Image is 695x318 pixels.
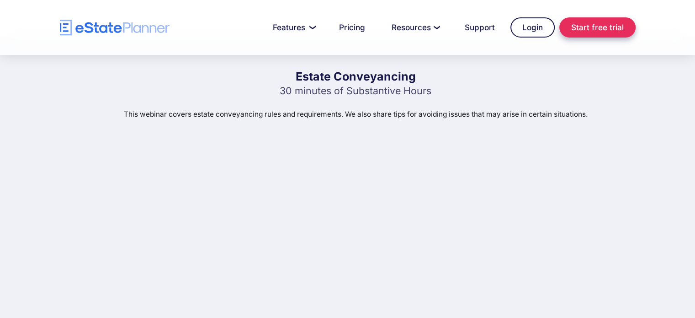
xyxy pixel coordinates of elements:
a: Login [510,17,555,38]
p: This webinar covers estate conveyancing rules and requirements. We also share tips for avoiding i... [124,109,588,119]
a: Features [262,18,324,37]
a: Start free trial [559,17,636,38]
a: home [60,20,170,36]
a: Pricing [328,18,376,37]
h1: Estate Conveyancing [280,69,431,85]
a: Support [454,18,506,37]
a: Resources [381,18,449,37]
p: 30 minutes of Substantive Hours [280,85,431,97]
